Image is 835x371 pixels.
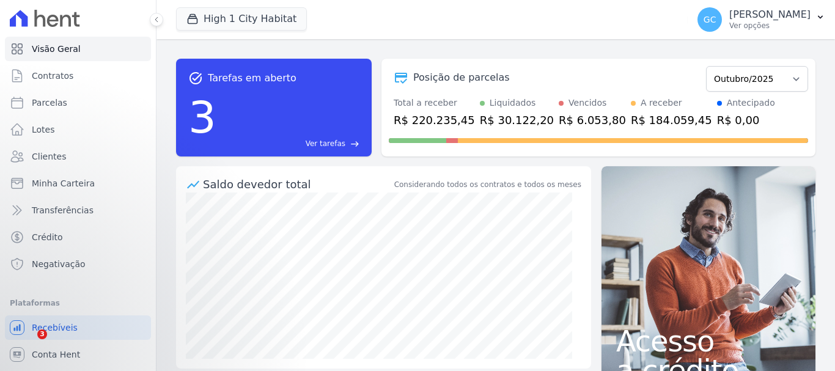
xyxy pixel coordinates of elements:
a: Ver tarefas east [221,138,359,149]
div: Considerando todos os contratos e todos os meses [394,179,581,190]
iframe: Intercom live chat [12,329,42,359]
span: GC [704,15,716,24]
div: R$ 6.053,80 [559,112,626,128]
span: east [350,139,359,149]
span: Tarefas em aberto [208,71,296,86]
div: Liquidados [490,97,536,109]
a: Contratos [5,64,151,88]
div: Vencidos [568,97,606,109]
div: 3 [188,86,216,149]
a: Transferências [5,198,151,222]
iframe: Intercom notifications mensagem [9,252,254,338]
button: High 1 City Habitat [176,7,307,31]
span: Transferências [32,204,94,216]
a: Negativação [5,252,151,276]
a: Crédito [5,225,151,249]
a: Parcelas [5,90,151,115]
a: Minha Carteira [5,171,151,196]
span: Lotes [32,123,55,136]
span: Visão Geral [32,43,81,55]
div: Antecipado [727,97,775,109]
a: Visão Geral [5,37,151,61]
button: GC [PERSON_NAME] Ver opções [688,2,835,37]
div: A receber [641,97,682,109]
span: Acesso [616,326,801,356]
span: 3 [37,329,47,339]
p: [PERSON_NAME] [729,9,811,21]
div: R$ 0,00 [717,112,775,128]
div: R$ 220.235,45 [394,112,475,128]
span: Crédito [32,231,63,243]
div: R$ 30.122,20 [480,112,554,128]
span: Clientes [32,150,66,163]
span: Conta Hent [32,348,80,361]
div: Saldo devedor total [203,176,392,193]
span: Ver tarefas [306,138,345,149]
span: task_alt [188,71,203,86]
a: Clientes [5,144,151,169]
a: Conta Hent [5,342,151,367]
span: Parcelas [32,97,67,109]
div: R$ 184.059,45 [631,112,712,128]
a: Recebíveis [5,315,151,340]
p: Ver opções [729,21,811,31]
div: Posição de parcelas [413,70,510,85]
span: Contratos [32,70,73,82]
a: Lotes [5,117,151,142]
span: Minha Carteira [32,177,95,189]
div: Total a receber [394,97,475,109]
